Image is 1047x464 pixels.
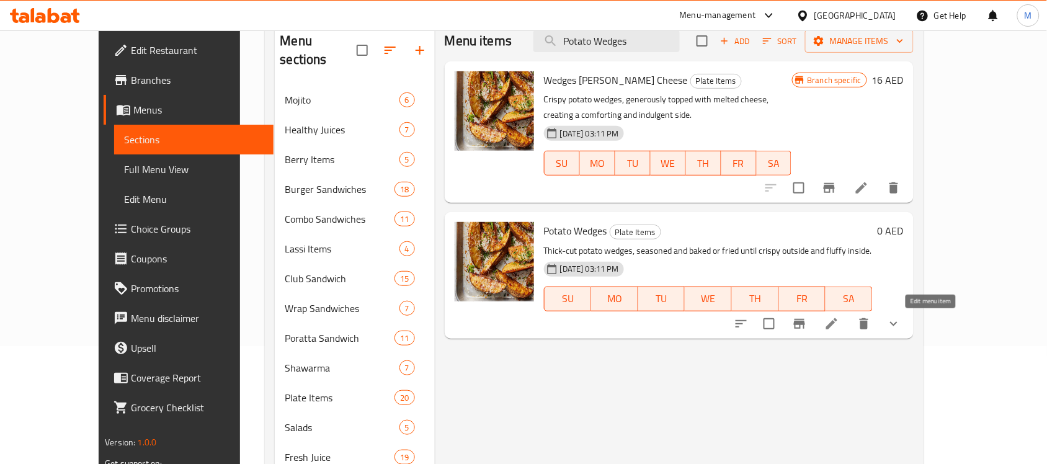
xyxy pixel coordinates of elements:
span: Club Sandwich [285,271,394,286]
span: Add [718,34,752,48]
p: Thick-cut potato wedges, seasoned and baked or fried until crispy outside and fluffy inside. [544,243,873,259]
span: 11 [395,332,414,344]
div: items [394,390,414,405]
div: items [394,182,414,197]
button: TU [615,151,651,176]
span: 5 [400,422,414,434]
span: Select to update [786,175,812,201]
span: Mojito [285,92,399,107]
span: Combo Sandwiches [285,212,394,226]
span: SA [831,290,868,308]
span: FR [726,154,752,172]
span: TU [643,290,680,308]
span: 20 [395,392,414,404]
button: FR [721,151,757,176]
div: items [394,331,414,346]
span: Plate Items [610,225,661,239]
span: Menus [133,102,264,117]
span: Select section [689,28,715,54]
span: Full Menu View [124,162,264,177]
div: Club Sandwich15 [275,264,434,293]
span: Choice Groups [131,221,264,236]
div: Healthy Juices [285,122,399,137]
span: MO [585,154,610,172]
span: SU [550,154,575,172]
button: Branch-specific-item [814,173,844,203]
span: TU [620,154,646,172]
div: Poratta Sandwich11 [275,323,434,353]
a: Coverage Report [104,363,274,393]
span: Sections [124,132,264,147]
button: Add [715,32,755,51]
h6: 16 AED [872,71,904,89]
button: SU [544,287,591,311]
div: items [394,271,414,286]
div: Salads5 [275,413,434,442]
div: items [394,212,414,226]
span: Poratta Sandwich [285,331,394,346]
svg: Show Choices [886,316,901,331]
a: Edit Restaurant [104,35,274,65]
a: Menu disclaimer [104,303,274,333]
span: Salads [285,420,399,435]
span: Wedges [PERSON_NAME] Cheese [544,71,688,89]
span: 5 [400,154,414,166]
a: Menus [104,95,274,125]
span: Add item [715,32,755,51]
a: Edit Menu [114,184,274,214]
a: Branches [104,65,274,95]
button: delete [879,173,909,203]
span: 15 [395,273,414,285]
span: 7 [400,124,414,136]
span: Lassi Items [285,241,399,256]
span: 7 [400,362,414,374]
a: Promotions [104,274,274,303]
h2: Menu items [445,32,512,50]
span: Potato Wedges [544,221,607,240]
span: Branches [131,73,264,87]
div: Berry Items5 [275,145,434,174]
h6: 0 AED [878,222,904,239]
span: Plate Items [285,390,394,405]
a: Grocery Checklist [104,393,274,422]
span: Burger Sandwiches [285,182,394,197]
div: Plate Items20 [275,383,434,413]
span: Sort [763,34,797,48]
img: Wedges W. Cheese [455,71,534,151]
span: 11 [395,213,414,225]
a: Sections [114,125,274,154]
span: Edit Restaurant [131,43,264,58]
button: TU [638,287,685,311]
span: SU [550,290,586,308]
span: Branch specific [803,74,867,86]
button: delete [849,309,879,339]
a: Upsell [104,333,274,363]
button: Sort [760,32,800,51]
button: MO [591,287,638,311]
input: search [533,30,680,52]
span: TH [691,154,716,172]
span: 19 [395,452,414,463]
button: TH [686,151,721,176]
div: Plate Items [690,74,742,89]
div: [GEOGRAPHIC_DATA] [814,9,896,22]
span: 7 [400,303,414,315]
span: Coverage Report [131,370,264,385]
span: Coupons [131,251,264,266]
div: Wrap Sandwiches7 [275,293,434,323]
span: WE [690,290,727,308]
div: Burger Sandwiches18 [275,174,434,204]
span: Sort sections [375,35,405,65]
div: items [399,301,415,316]
span: Edit Menu [124,192,264,207]
span: Grocery Checklist [131,400,264,415]
div: Mojito6 [275,85,434,115]
div: Wrap Sandwiches [285,301,399,316]
span: Version: [105,434,135,450]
